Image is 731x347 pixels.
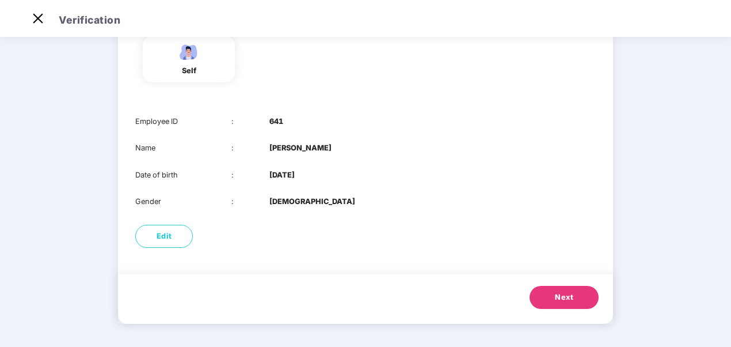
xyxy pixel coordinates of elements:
b: [DATE] [269,169,295,181]
div: Name [135,142,231,154]
b: [DEMOGRAPHIC_DATA] [269,196,355,208]
div: : [231,196,270,208]
b: 641 [269,116,283,127]
b: [PERSON_NAME] [269,142,332,154]
button: Next [530,286,599,309]
div: : [231,142,270,154]
img: svg+xml;base64,PHN2ZyBpZD0iRW1wbG95ZWVfbWFsZSIgeG1sbnM9Imh0dHA6Ly93d3cudzMub3JnLzIwMDAvc3ZnIiB3aW... [174,42,203,62]
div: : [231,169,270,181]
div: Gender [135,196,231,208]
div: : [231,116,270,127]
span: Edit [157,231,172,242]
div: self [174,65,203,77]
div: Date of birth [135,169,231,181]
span: Next [555,292,573,303]
button: Edit [135,225,193,248]
div: Employee ID [135,116,231,127]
